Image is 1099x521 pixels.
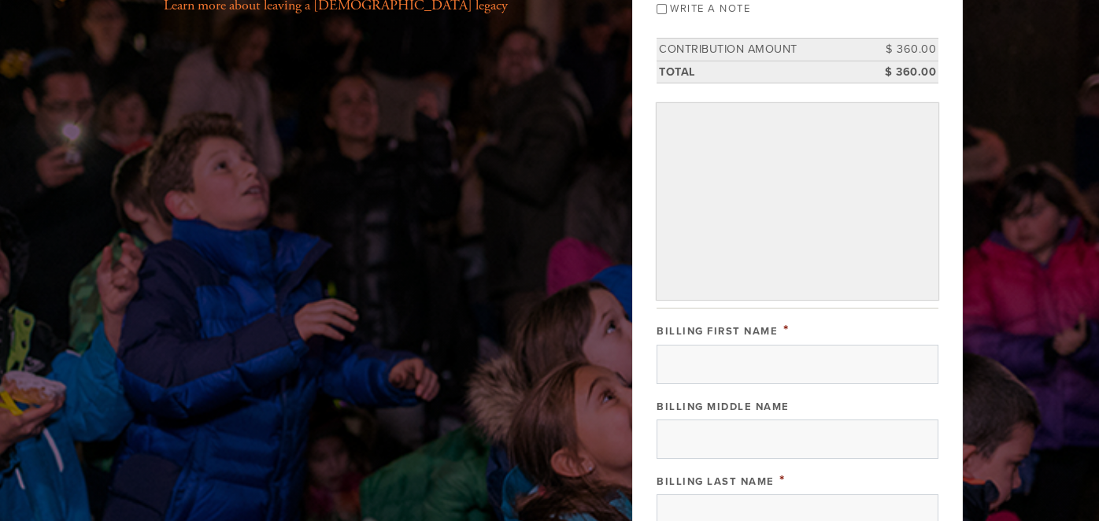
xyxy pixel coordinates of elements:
td: $ 360.00 [868,38,938,61]
label: Billing First Name [657,325,778,338]
label: Write a note [670,2,750,15]
iframe: Secure payment input frame [660,106,935,297]
label: Billing Last Name [657,475,775,488]
td: $ 360.00 [868,61,938,83]
td: Contribution Amount [657,38,868,61]
label: Billing Middle Name [657,401,790,413]
td: Total [657,61,868,83]
span: This field is required. [779,471,786,489]
span: This field is required. [783,321,790,338]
